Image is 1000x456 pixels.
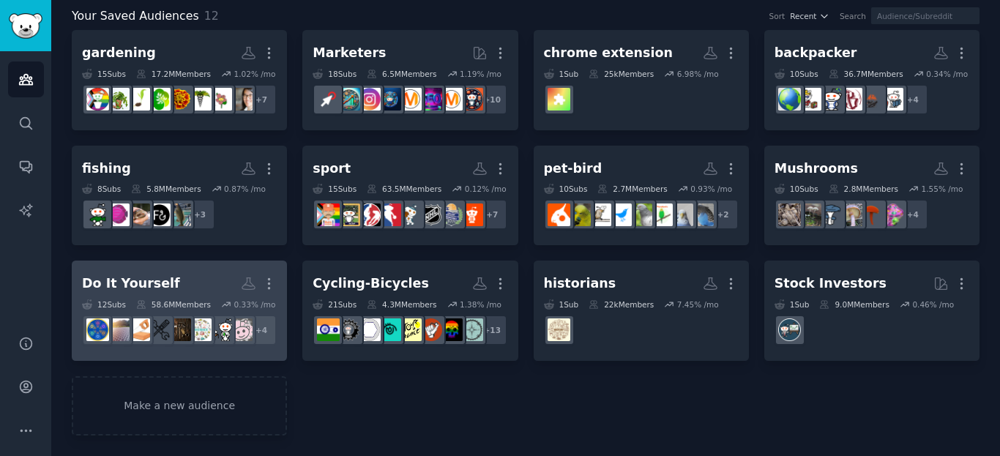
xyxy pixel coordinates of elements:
[367,299,436,310] div: 4.3M Members
[86,203,109,226] img: bassfishing
[534,261,749,361] a: historians1Sub22kMembers7.45% /moHistorians
[317,318,340,341] img: india_cycling
[544,160,602,178] div: pet-bird
[72,261,287,361] a: Do It Yourself12Subs58.6MMembers0.33% /mo+4somethingimadecraftshandmadeToolshandymanWoodworking_D...
[419,88,442,111] img: SEO
[313,299,357,310] div: 21 Sub s
[440,88,463,111] img: marketing
[317,88,340,111] img: PPC
[609,203,632,226] img: Ornithology
[72,146,287,246] a: fishing8Subs5.8MMembers0.87% /mo+3ChicagoFishingFishing_GearFishingForBeginnersAquariumsbassfishing
[107,318,130,341] img: SolarDIY
[775,160,858,178] div: Mushrooms
[9,13,42,39] img: GummySearch logo
[82,44,156,62] div: gardening
[460,88,483,111] img: socialmedia
[230,88,253,111] img: PlantCareTips
[764,146,980,246] a: Mushrooms10Subs2.8MMembers1.55% /mo+4MagicMushroomHuntersmycologyShroomIDMushroomGrowersmushroomI...
[399,88,422,111] img: DigitalMarketing
[534,146,749,246] a: pet-bird10Subs2.7MMembers0.93% /mo+2parakeetpetbudgiesParakeetspigeonOrnithologywhatsthisbirdbudg...
[829,69,903,79] div: 36.7M Members
[690,184,732,194] div: 0.93 % /mo
[358,203,381,226] img: nbacirclejerk
[477,84,507,115] div: + 10
[477,199,507,230] div: + 7
[799,88,821,111] img: travel
[82,184,121,194] div: 8 Sub s
[775,44,857,62] div: backpacker
[630,203,652,226] img: pigeon
[650,203,673,226] img: Parakeets
[589,69,654,79] div: 25k Members
[209,88,232,111] img: plants
[224,184,266,194] div: 0.87 % /mo
[898,199,928,230] div: + 4
[534,30,749,130] a: chrome extension1Sub25kMembers6.98% /mochrome_extensions
[399,203,422,226] img: Basketball
[691,203,714,226] img: parakeet
[544,274,616,293] div: historians
[440,318,463,341] img: MTB
[764,30,980,130] a: backpacker10Subs36.7MMembers0.34% /mo+4JapanTravelCampingandHikingbackpackersolotraveltravelbackp...
[589,203,611,226] img: whatsthisbird
[840,88,862,111] img: backpacker
[544,184,588,194] div: 10 Sub s
[82,299,126,310] div: 12 Sub s
[775,69,818,79] div: 10 Sub s
[477,315,507,345] div: + 13
[136,69,211,79] div: 17.2M Members
[399,318,422,341] img: tourdefrance
[337,318,360,341] img: FixedGearBicycle
[209,318,232,341] img: crafts
[419,203,442,226] img: nhl
[548,88,570,111] img: chrome_extensions
[72,7,199,26] span: Your Saved Audiences
[148,318,171,341] img: handyman
[881,203,903,226] img: MagicMushroomHunters
[148,88,171,111] img: plantcare
[246,84,277,115] div: + 7
[107,88,130,111] img: IndoorGarden
[317,203,340,226] img: baseball
[419,318,442,341] img: xbiking
[677,299,719,310] div: 7.45 % /mo
[799,203,821,226] img: mushroomID
[313,44,386,62] div: Marketers
[460,318,483,341] img: bikepacking
[234,299,275,310] div: 0.33 % /mo
[819,299,889,310] div: 9.0M Members
[840,203,862,226] img: ShroomID
[912,299,954,310] div: 0.46 % /mo
[860,203,883,226] img: mycology
[131,184,201,194] div: 5.8M Members
[819,88,842,111] img: solotravel
[548,203,570,226] img: cockatiel
[82,69,126,79] div: 15 Sub s
[246,315,277,345] div: + 4
[168,203,191,226] img: ChicagoFishing
[775,299,810,310] div: 1 Sub
[86,318,109,341] img: LifeProTips
[840,11,866,21] div: Search
[302,261,518,361] a: Cycling-Bicycles21Subs4.3MMembers1.38% /mo+13bikepackingMTBxbikingtourdefranceIndoorCyclingBikeMe...
[544,299,579,310] div: 1 Sub
[168,88,191,111] img: whatsthisplant
[677,69,719,79] div: 6.98 % /mo
[378,203,401,226] img: nba
[234,69,275,79] div: 1.02 % /mo
[148,203,171,226] img: Fishing_Gear
[302,30,518,130] a: Marketers18Subs6.5MMembers1.19% /mo+10socialmediamarketingSEODigitalMarketingdigital_marketingIns...
[922,184,963,194] div: 1.55 % /mo
[778,203,801,226] img: Mushrooms
[337,203,360,226] img: baseballcards
[189,318,212,341] img: handmade
[819,203,842,226] img: MushroomGrowers
[127,318,150,341] img: Woodworking_DIY
[168,318,191,341] img: Tools
[778,318,801,341] img: stocks
[189,88,212,111] img: plantclinic
[790,11,829,21] button: Recent
[358,88,381,111] img: InstagramMarketing
[881,88,903,111] img: JapanTravel
[671,203,693,226] img: petbudgies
